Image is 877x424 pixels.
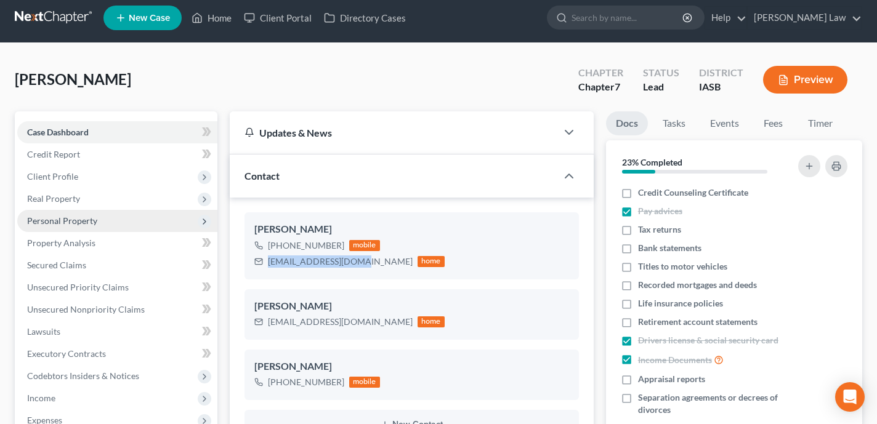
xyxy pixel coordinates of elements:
[578,80,623,94] div: Chapter
[653,111,695,135] a: Tasks
[638,223,681,236] span: Tax returns
[27,149,80,159] span: Credit Report
[638,279,757,291] span: Recorded mortgages and deeds
[17,298,217,321] a: Unsecured Nonpriority Claims
[245,126,542,139] div: Updates & News
[418,256,445,267] div: home
[349,240,380,251] div: mobile
[27,238,95,248] span: Property Analysis
[349,377,380,388] div: mobile
[27,193,80,204] span: Real Property
[268,239,344,252] div: [PHONE_NUMBER]
[238,7,318,29] a: Client Portal
[643,80,679,94] div: Lead
[27,215,97,226] span: Personal Property
[606,111,648,135] a: Docs
[17,232,217,254] a: Property Analysis
[638,186,748,199] span: Credit Counseling Certificate
[17,343,217,365] a: Executory Contracts
[622,157,682,167] strong: 23% Completed
[699,80,743,94] div: IASB
[638,205,682,217] span: Pay advices
[638,354,712,366] span: Income Documents
[638,316,758,328] span: Retirement account statements
[638,391,788,416] span: Separation agreements or decrees of divorces
[15,70,131,88] span: [PERSON_NAME]
[27,393,55,403] span: Income
[268,376,344,388] div: [PHONE_NUMBER]
[268,316,413,328] div: [EMAIL_ADDRESS][DOMAIN_NAME]
[318,7,412,29] a: Directory Cases
[185,7,238,29] a: Home
[27,171,78,182] span: Client Profile
[638,297,723,310] span: Life insurance policies
[27,326,60,337] span: Lawsuits
[17,121,217,143] a: Case Dashboard
[754,111,793,135] a: Fees
[418,316,445,327] div: home
[572,6,684,29] input: Search by name...
[798,111,843,135] a: Timer
[254,299,569,314] div: [PERSON_NAME]
[638,260,727,273] span: Titles to motor vehicles
[254,222,569,237] div: [PERSON_NAME]
[835,382,865,412] div: Open Intercom Messenger
[638,373,705,385] span: Appraisal reports
[27,260,86,270] span: Secured Claims
[638,242,701,254] span: Bank statements
[27,127,89,137] span: Case Dashboard
[129,14,170,23] span: New Case
[27,282,129,292] span: Unsecured Priority Claims
[705,7,746,29] a: Help
[268,255,413,268] div: [EMAIL_ADDRESS][DOMAIN_NAME]
[578,66,623,80] div: Chapter
[700,111,749,135] a: Events
[17,276,217,298] a: Unsecured Priority Claims
[638,334,778,346] span: Drivers license & social security card
[27,348,106,359] span: Executory Contracts
[254,359,569,374] div: [PERSON_NAME]
[27,370,139,381] span: Codebtors Insiders & Notices
[17,321,217,343] a: Lawsuits
[699,66,743,80] div: District
[17,254,217,276] a: Secured Claims
[748,7,862,29] a: [PERSON_NAME] Law
[245,170,280,182] span: Contact
[763,66,847,94] button: Preview
[643,66,679,80] div: Status
[615,81,620,92] span: 7
[17,143,217,166] a: Credit Report
[27,304,145,314] span: Unsecured Nonpriority Claims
